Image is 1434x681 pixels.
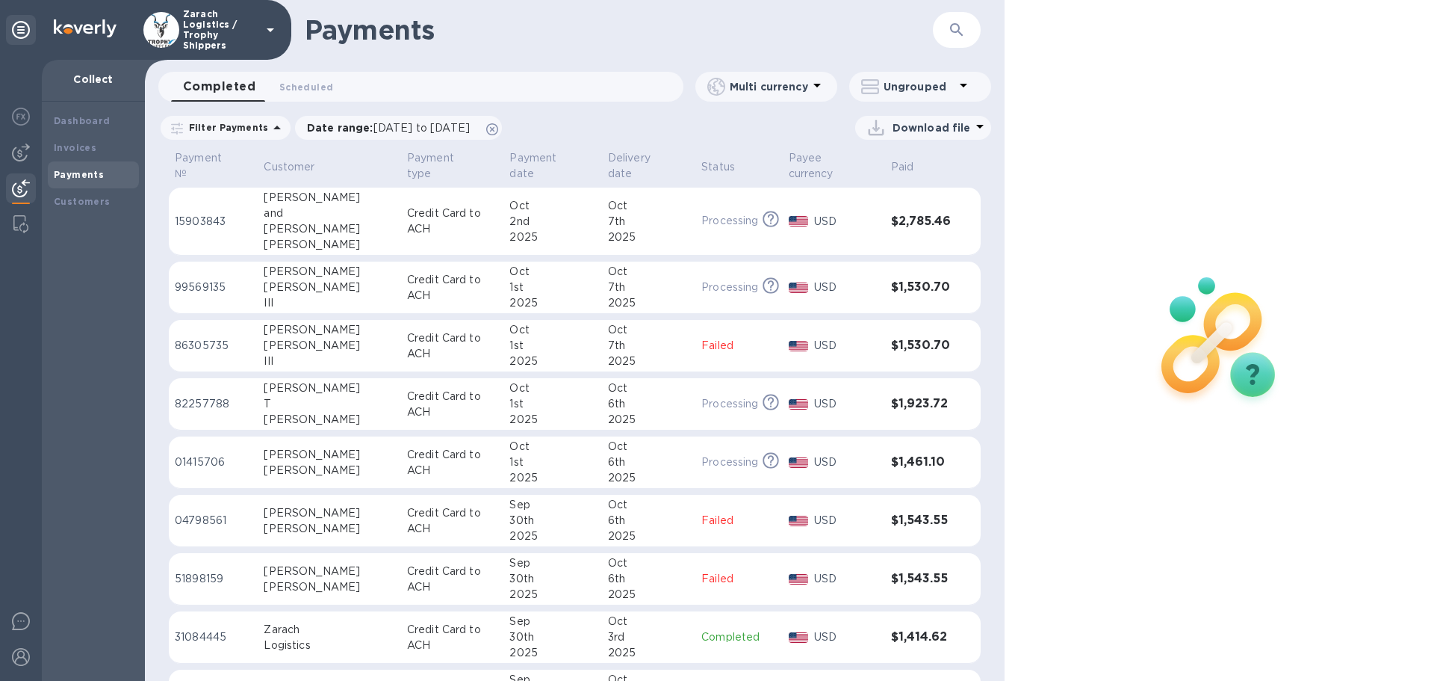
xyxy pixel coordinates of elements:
[54,72,133,87] p: Collect
[608,396,689,412] div: 6th
[891,572,951,586] h3: $1,543.55
[175,571,252,587] p: 51898159
[264,638,394,653] div: Logistics
[509,412,595,428] div: 2025
[893,120,971,135] p: Download file
[789,216,809,227] img: USD
[407,622,498,653] p: Credit Card to ACH
[264,221,394,237] div: [PERSON_NAME]
[54,169,104,180] b: Payments
[175,214,252,229] p: 15903843
[608,529,689,544] div: 2025
[279,79,333,95] span: Scheduled
[701,159,754,175] span: Status
[6,15,36,45] div: Unpin categories
[509,280,595,295] div: 1st
[608,470,689,486] div: 2025
[264,264,394,280] div: [PERSON_NAME]
[305,14,933,46] h1: Payments
[701,396,758,412] p: Processing
[608,264,689,280] div: Oct
[789,516,809,526] img: USD
[264,159,334,175] span: Customer
[608,150,670,182] p: Delivery date
[373,122,470,134] span: [DATE] to [DATE]
[509,529,595,544] div: 2025
[509,396,595,412] div: 1st
[509,229,595,245] div: 2025
[814,280,879,295] p: USD
[307,120,477,135] p: Date range :
[608,214,689,229] div: 7th
[175,338,252,354] p: 86305735
[407,150,479,182] p: Payment type
[814,396,879,412] p: USD
[509,354,595,369] div: 2025
[608,454,689,470] div: 6th
[264,206,394,221] div: and
[509,150,576,182] p: Payment date
[701,571,776,587] p: Failed
[264,564,394,579] div: [PERSON_NAME]
[608,338,689,354] div: 7th
[509,150,595,182] span: Payment date
[608,412,689,428] div: 2025
[509,470,595,486] div: 2025
[509,629,595,645] div: 30th
[608,439,689,454] div: Oct
[509,198,595,214] div: Oct
[608,280,689,295] div: 7th
[509,439,595,454] div: Oct
[608,571,689,587] div: 6th
[183,121,268,134] p: Filter Payments
[264,463,394,478] div: [PERSON_NAME]
[814,571,879,587] p: USD
[509,338,595,354] div: 1st
[789,150,879,182] span: Payee currency
[509,214,595,229] div: 2nd
[54,196,111,207] b: Customers
[183,9,258,51] p: Zarach Logistics / Trophy Shippers
[789,341,809,351] img: USD
[12,108,30,126] img: Foreign exchange
[175,454,252,470] p: 01415706
[509,614,595,629] div: Sep
[730,79,808,94] p: Multi currency
[264,159,314,175] p: Customer
[891,514,951,528] h3: $1,543.55
[814,338,879,354] p: USD
[264,322,394,338] div: [PERSON_NAME]
[891,215,951,229] h3: $2,785.46
[407,272,498,303] p: Credit Card to ACH
[509,497,595,513] div: Sep
[608,322,689,338] div: Oct
[701,513,776,529] p: Failed
[891,397,951,411] h3: $1,923.72
[814,454,879,470] p: USD
[509,555,595,571] div: Sep
[789,632,809,643] img: USD
[814,629,879,645] p: USD
[891,339,951,353] h3: $1,530.70
[701,159,735,175] p: Status
[789,457,809,468] img: USD
[701,629,776,645] p: Completed
[407,150,498,182] span: Payment type
[264,396,394,412] div: T
[175,150,232,182] p: Payment №
[175,513,252,529] p: 04798561
[789,574,809,585] img: USD
[264,579,394,595] div: [PERSON_NAME]
[701,454,758,470] p: Processing
[891,630,951,644] h3: $1,414.62
[264,412,394,428] div: [PERSON_NAME]
[608,229,689,245] div: 2025
[509,513,595,529] div: 30th
[264,505,394,521] div: [PERSON_NAME]
[608,150,689,182] span: Delivery date
[509,295,595,311] div: 2025
[509,264,595,280] div: Oct
[175,150,252,182] span: Payment №
[407,447,498,478] p: Credit Card to ACH
[264,622,394,638] div: Zarach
